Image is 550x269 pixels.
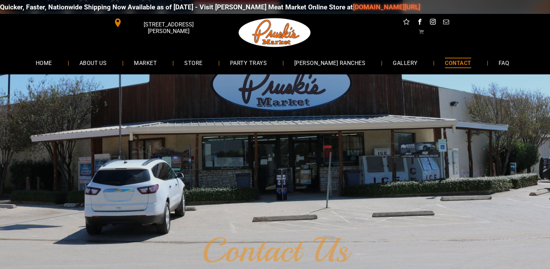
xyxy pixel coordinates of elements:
a: instagram [428,17,437,28]
a: CONTACT [434,54,481,72]
a: email [441,17,450,28]
a: PARTY TRAYS [220,54,277,72]
a: facebook [415,17,424,28]
a: [PERSON_NAME] RANCHES [284,54,376,72]
a: [STREET_ADDRESS][PERSON_NAME] [109,17,215,28]
a: MARKET [124,54,167,72]
a: FAQ [488,54,519,72]
a: HOME [25,54,62,72]
img: Pruski-s+Market+HQ+Logo2-259w.png [237,14,312,51]
a: ABOUT US [69,54,117,72]
a: Social network [402,17,411,28]
span: [STREET_ADDRESS][PERSON_NAME] [124,18,213,38]
a: STORE [174,54,213,72]
a: GALLERY [382,54,428,72]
